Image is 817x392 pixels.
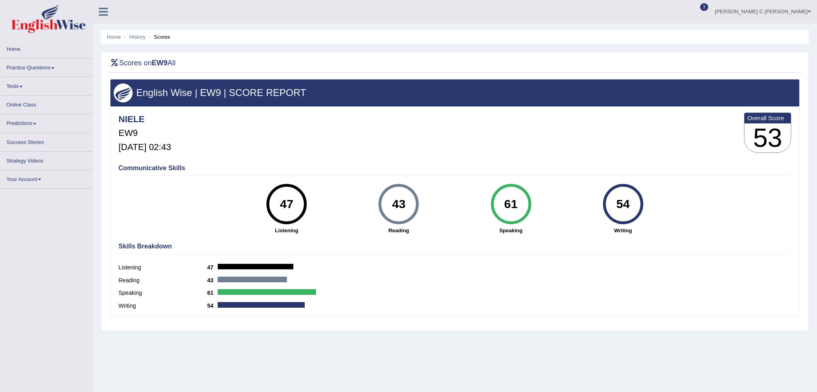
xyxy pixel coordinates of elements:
[207,290,218,296] b: 61
[118,289,207,297] label: Speaking
[118,115,171,124] h4: NIELE
[147,33,170,41] li: Scores
[744,123,791,152] h3: 53
[700,3,708,11] span: 3
[459,227,563,234] strong: Speaking
[235,227,339,234] strong: Listening
[0,77,92,93] a: Tests
[384,187,414,221] div: 43
[496,187,526,221] div: 61
[118,263,207,272] label: Listening
[118,165,791,172] h4: Communicative Skills
[0,114,92,130] a: Predictions
[0,133,92,149] a: Success Stories
[129,34,146,40] a: History
[118,128,171,138] h5: EW9
[0,96,92,111] a: Online Class
[0,170,92,186] a: Your Account
[608,187,638,221] div: 54
[571,227,675,234] strong: Writing
[118,243,791,250] h4: Skills Breakdown
[118,302,207,310] label: Writing
[114,83,133,102] img: wings.png
[152,59,168,67] b: EW9
[0,40,92,56] a: Home
[118,142,171,152] h5: [DATE] 02:43
[114,88,796,98] h3: English Wise | EW9 | SCORE REPORT
[207,264,218,271] b: 47
[347,227,451,234] strong: Reading
[207,277,218,284] b: 43
[110,59,176,67] h2: Scores on All
[118,276,207,285] label: Reading
[747,115,788,121] b: Overall Score
[207,302,218,309] b: 54
[107,34,121,40] a: Home
[272,187,301,221] div: 47
[0,58,92,74] a: Practice Questions
[0,152,92,167] a: Strategy Videos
